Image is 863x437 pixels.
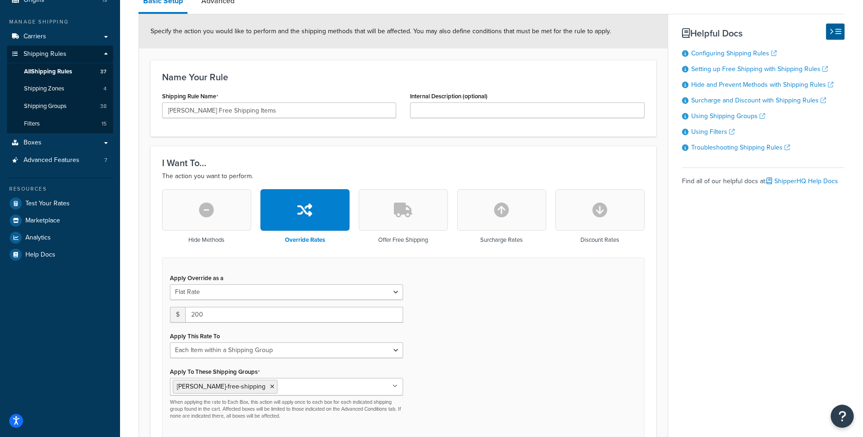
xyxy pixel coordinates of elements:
[682,168,845,188] div: Find all of our helpful docs at:
[691,64,828,74] a: Setting up Free Shipping with Shipping Rules
[100,102,107,110] span: 38
[691,111,765,121] a: Using Shipping Groups
[162,72,645,82] h3: Name Your Rule
[7,46,113,63] a: Shipping Rules
[25,234,51,242] span: Analytics
[104,156,107,164] span: 7
[7,229,113,246] a: Analytics
[102,120,107,128] span: 15
[691,143,790,152] a: Troubleshooting Shipping Rules
[25,217,60,225] span: Marketplace
[691,96,826,105] a: Surcharge and Discount with Shipping Rules
[24,139,42,147] span: Boxes
[7,185,113,193] div: Resources
[7,115,113,132] li: Filters
[7,80,113,97] li: Shipping Zones
[24,120,40,128] span: Filters
[162,93,218,100] label: Shipping Rule Name
[580,237,619,243] h3: Discount Rates
[188,237,224,243] h3: Hide Methods
[24,50,66,58] span: Shipping Rules
[7,115,113,132] a: Filters15
[682,28,845,38] h3: Helpful Docs
[826,24,845,40] button: Hide Help Docs
[7,28,113,45] a: Carriers
[24,68,72,76] span: All Shipping Rules
[24,156,79,164] span: Advanced Features
[766,176,838,186] a: ShipperHQ Help Docs
[7,246,113,263] a: Help Docs
[691,48,777,58] a: Configuring Shipping Rules
[7,195,113,212] a: Test Your Rates
[162,158,645,168] h3: I Want To...
[151,26,611,36] span: Specify the action you would like to perform and the shipping methods that will be affected. You ...
[7,98,113,115] li: Shipping Groups
[103,85,107,93] span: 4
[378,237,428,243] h3: Offer Free Shipping
[24,102,66,110] span: Shipping Groups
[691,80,833,90] a: Hide and Prevent Methods with Shipping Rules
[25,200,70,208] span: Test Your Rates
[162,171,645,182] p: The action you want to perform.
[7,152,113,169] a: Advanced Features7
[7,80,113,97] a: Shipping Zones4
[170,368,260,376] label: Apply To These Shipping Groups
[25,251,55,259] span: Help Docs
[100,68,107,76] span: 37
[24,85,64,93] span: Shipping Zones
[285,237,325,243] h3: Override Rates
[24,33,46,41] span: Carriers
[170,399,403,420] p: When applying the rate to Each Box, this action will apply once to each box for each indicated sh...
[410,93,488,100] label: Internal Description (optional)
[7,98,113,115] a: Shipping Groups38
[7,46,113,133] li: Shipping Rules
[170,307,185,323] span: $
[691,127,735,137] a: Using Filters
[170,275,223,281] label: Apply Override as a
[7,134,113,151] a: Boxes
[7,63,113,80] a: AllShipping Rules37
[7,18,113,26] div: Manage Shipping
[480,237,523,243] h3: Surcharge Rates
[831,405,854,428] button: Open Resource Center
[177,382,266,391] span: [PERSON_NAME]-free-shipping
[170,333,220,340] label: Apply This Rate To
[7,212,113,229] a: Marketplace
[7,152,113,169] li: Advanced Features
